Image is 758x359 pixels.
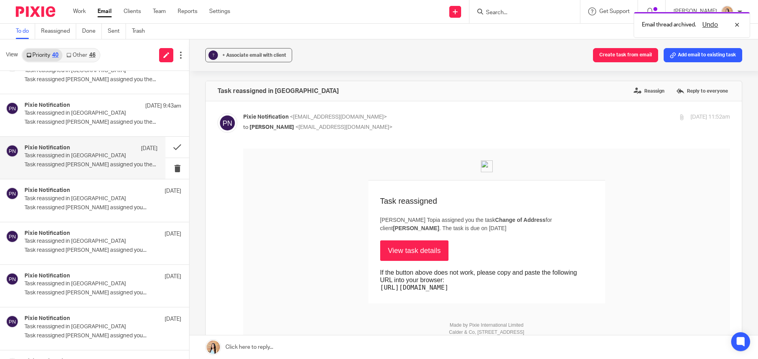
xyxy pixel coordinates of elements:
div: 46 [89,52,96,58]
a: Work [73,7,86,15]
img: Pixie [16,6,55,17]
h4: Pixie Notification [24,102,70,109]
h3: Task reassigned [137,48,350,57]
a: View task details [137,92,206,112]
p: Task reassigned [PERSON_NAME] assigned you... [24,333,181,339]
img: svg%3E [6,102,19,115]
b: [PERSON_NAME] [150,76,196,83]
p: Task reassigned in [GEOGRAPHIC_DATA] [24,67,150,74]
p: [DATE] [141,145,158,153]
p: Task reassigned in [GEOGRAPHIC_DATA] [24,195,150,202]
button: ? + Associate email with client [205,48,292,62]
label: Reply to everyone [674,85,730,97]
a: Team [153,7,166,15]
a: Clients [124,7,141,15]
span: View [6,51,18,59]
a: To do [16,24,35,39]
p: Task reassigned [PERSON_NAME] assigned you the... [24,162,158,168]
a: Reports [178,7,197,15]
a: Sent [108,24,126,39]
p: Task reassigned in [GEOGRAPHIC_DATA] [24,238,150,245]
p: Task reassigned in [GEOGRAPHIC_DATA] [24,281,150,287]
p: Made by Pixie International Limited Calder & Co, [STREET_ADDRESS] [206,173,281,187]
button: Undo [700,20,720,30]
span: Pixie Notification [243,114,289,120]
div: If the button above does not work, please copy and paste the following URL into your browser: [137,120,346,143]
p: Task reassigned in [GEOGRAPHIC_DATA] [24,153,131,159]
h4: Pixie Notification [24,273,70,279]
h4: Pixie Notification [24,230,70,237]
img: svg%3E [6,145,19,157]
span: <[EMAIL_ADDRESS][DOMAIN_NAME]> [290,114,387,120]
p: [DATE] 11:52am [690,113,730,121]
div: ? [208,50,218,60]
p: Task reassigned in [GEOGRAPHIC_DATA] [24,110,150,117]
a: Done [82,24,102,39]
span: <[EMAIL_ADDRESS][DOMAIN_NAME]> [295,125,392,130]
p: [DATE] [165,187,181,195]
img: svg%3E [6,315,19,328]
img: TaxAssist Accountants [238,12,250,24]
label: Reassign [632,85,666,97]
a: Trash [132,24,151,39]
h4: Task reassigned in [GEOGRAPHIC_DATA] [218,87,339,95]
p: Task reassigned [PERSON_NAME] assigned you the... [24,119,181,126]
a: Email [98,7,112,15]
p: [DATE] 9:43am [145,102,181,110]
h4: Pixie Notification [24,187,70,194]
img: Linkedin%20Posts%20-%20Client%20success%20stories%20(1).png [721,6,734,18]
p: Task reassigned [PERSON_NAME] assigned you... [24,247,181,254]
span: + Associate email with client [222,53,286,58]
button: Create task from email [593,48,658,62]
p: Task reassigned [PERSON_NAME] assigned you... [24,290,181,296]
div: 40 [52,52,58,58]
a: Settings [209,7,230,15]
img: svg%3E [6,230,19,243]
p: Task reassigned [PERSON_NAME] assigned you the... [24,76,181,83]
p: [DATE] [165,273,181,281]
button: Add email to existing task [664,48,742,62]
p: Task reassigned [PERSON_NAME] assigned you... [24,205,181,211]
p: [DATE] [165,315,181,323]
h4: Pixie Notification [24,315,70,322]
a: Other46 [62,49,99,61]
a: Reassigned [41,24,76,39]
span: [PERSON_NAME] [250,125,294,130]
pre: [URL][DOMAIN_NAME] [137,135,346,143]
span: to [243,125,248,130]
img: svg%3E [6,273,19,285]
p: [PERSON_NAME] Topia assigned you the task for client . The task is due on [DATE] [137,67,350,84]
img: svg%3E [218,113,237,133]
img: svg%3E [6,187,19,200]
p: [DATE] [165,230,181,238]
a: Priority40 [23,49,62,61]
p: Email thread archived. [642,21,696,29]
p: Task reassigned in [GEOGRAPHIC_DATA] [24,324,150,330]
b: Change of Address [252,68,302,74]
h4: Pixie Notification [24,145,70,151]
